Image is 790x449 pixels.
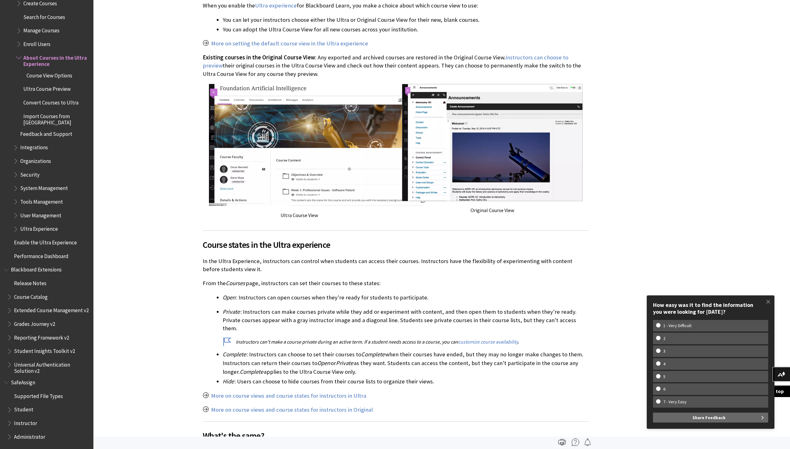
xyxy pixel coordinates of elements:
a: Instructors can choose to preview [203,54,568,69]
w-span: 1 - Very Difficult [656,323,699,328]
w-span: 4 [656,361,673,367]
span: Private [223,308,240,315]
img: More help [572,438,579,446]
li: You can adopt the Ultra Course View for all new courses across your institution. [223,25,589,34]
span: Complete [240,368,263,375]
a: More on course views and course states for instructors in Original [211,406,373,414]
span: Ultra Experience [20,224,58,232]
span: Student [14,405,33,413]
span: Courses [226,280,245,287]
p: : Any exported and archived courses are restored in the Original Course View. their original cour... [203,53,589,78]
p: In the Ultra Experience, instructors can control when students can access their courses. Instruct... [203,257,589,273]
img: Follow this page [584,438,591,446]
span: Instructor [14,418,37,426]
a: Ultra experience [255,2,297,9]
w-span: 5 [656,374,673,379]
a: More on setting the default course view in the Ultra experience [211,40,368,47]
span: Feedback and Support [20,129,72,137]
span: About Courses in the Ultra Experience [23,53,89,67]
span: Hide [223,378,234,385]
w-span: 6 [656,387,673,392]
span: Open [223,294,235,301]
span: Extended Course Management v2 [14,305,89,314]
span: Course View Options [26,70,72,79]
li: : Instructors can open courses when they're ready for students to participate. [223,293,589,302]
span: What's the same? [203,429,589,442]
span: Supported File Types [14,391,63,399]
span: Administrator [14,432,45,440]
span: Course states in the Ultra experience [203,238,589,251]
span: User Management [20,210,61,219]
span: Import Courses from [GEOGRAPHIC_DATA] [23,111,89,126]
p: From the page, instructors can set their courses to these states: [203,279,589,287]
span: Complete [361,351,385,358]
p: : Instructors can make courses private while they add or experiment with content, and then open t... [223,308,589,332]
span: Existing courses in the Original Course View [203,54,315,61]
span: Universal Authentication Solution v2 [14,359,89,374]
div: Original Course View [402,207,583,213]
div: Ultra Course View [209,212,390,218]
span: Course Catalog [14,292,48,300]
span: Manage Courses [23,25,59,34]
div: How easy was it to find the information you were looking for [DATE]? [653,302,768,315]
w-span: 2 [656,336,673,341]
w-span: 3 [656,349,673,354]
span: Performance Dashboard [14,251,69,259]
span: Grades Journey v2 [14,319,55,327]
img: View of ultra course content page [209,84,427,206]
nav: Book outline for Blackboard Extensions [4,265,90,374]
span: Enable the Ultra Experience [14,237,77,246]
span: Search for Courses [23,12,65,20]
span: Open [317,359,330,367]
span: Share Feedback [693,413,726,423]
li: You can let your instructors choose either the Ultra or Original Course View for their new, blank... [223,16,589,24]
span: System Management [20,183,68,192]
span: SafeAssign [11,377,35,386]
w-span: 7 - Very Easy [656,399,694,405]
a: More on course views and course states for instructors in Ultra [211,392,366,400]
span: Convert Courses to Ultra [23,97,78,106]
span: Complete [223,351,246,358]
li: : Users can choose to hide courses from their course lists to organize their views. [223,377,589,386]
span: Blackboard Extensions [11,265,62,273]
button: Share Feedback [653,413,768,423]
p: When you enable the for Blackboard Learn, you make a choice about which course view to use: [203,2,589,10]
li: : Instructors can choose to set their courses to when their courses have ended, but they may no l... [223,350,589,376]
p: Instructors can't make a course private during an active term. If a student needs access to a cou... [223,338,589,345]
span: Release Notes [14,278,46,286]
a: customize course availability [458,339,518,345]
span: Student Insights Toolkit v2 [14,346,75,354]
span: Private [336,359,353,367]
img: Print [558,438,566,446]
span: Security [20,169,40,178]
span: Enroll Users [23,39,50,47]
span: Integrations [20,142,48,151]
span: Reporting Framework v2 [14,332,69,341]
span: Tools Management [20,197,63,205]
span: Ultra Course Preview [23,84,71,92]
nav: Book outline for Blackboard SafeAssign [4,377,90,442]
span: Organizations [20,156,51,164]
